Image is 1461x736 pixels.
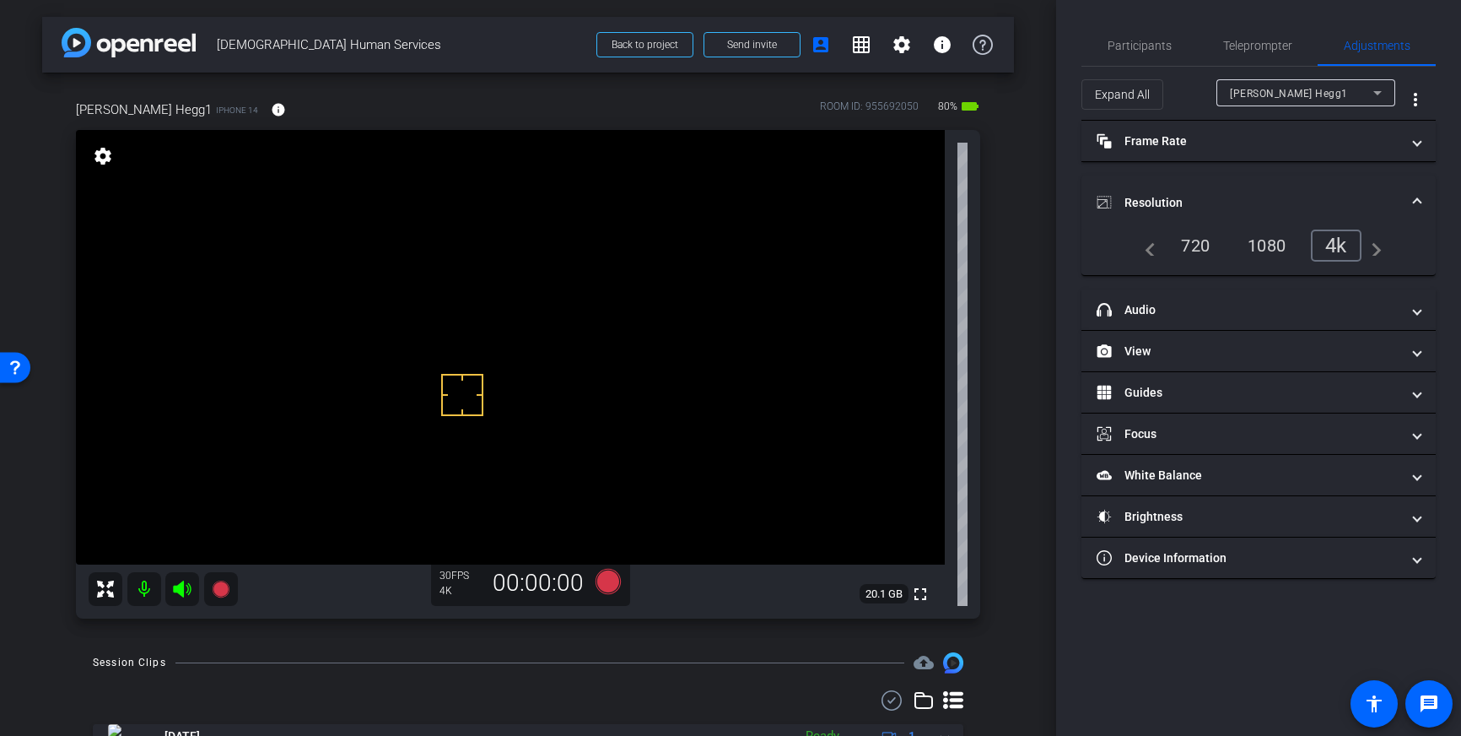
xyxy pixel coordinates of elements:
[1081,414,1436,454] mat-expansion-panel-header: Focus
[482,569,595,598] div: 00:00:00
[1108,40,1172,51] span: Participants
[439,569,482,582] div: 30
[935,93,960,120] span: 80%
[820,99,919,123] div: ROOM ID: 955692050
[1097,508,1400,526] mat-panel-title: Brightness
[1081,455,1436,495] mat-expansion-panel-header: White Balance
[1097,301,1400,319] mat-panel-title: Audio
[1081,496,1436,537] mat-expansion-panel-header: Brightness
[1081,372,1436,413] mat-expansion-panel-header: Guides
[451,570,469,582] span: FPS
[1081,331,1436,371] mat-expansion-panel-header: View
[1081,176,1436,230] mat-expansion-panel-header: Resolution
[851,35,871,55] mat-icon: grid_on
[1405,89,1426,110] mat-icon: more_vert
[1235,231,1298,260] div: 1080
[1419,694,1439,714] mat-icon: message
[1097,549,1400,567] mat-panel-title: Device Information
[960,96,980,116] mat-icon: battery_std
[76,100,212,119] span: [PERSON_NAME] Hegg1
[91,146,115,166] mat-icon: settings
[1135,235,1156,256] mat-icon: navigate_before
[1097,343,1400,360] mat-panel-title: View
[1223,40,1292,51] span: Teleprompter
[612,39,678,51] span: Back to project
[1361,235,1382,256] mat-icon: navigate_next
[1311,230,1361,262] div: 4k
[62,28,196,57] img: app-logo
[1081,230,1436,275] div: Resolution
[1081,290,1436,330] mat-expansion-panel-header: Audio
[1097,384,1400,402] mat-panel-title: Guides
[93,654,166,671] div: Session Clips
[892,35,912,55] mat-icon: settings
[1097,467,1400,484] mat-panel-title: White Balance
[914,652,934,673] mat-icon: cloud_upload
[704,32,801,57] button: Send invite
[727,38,777,51] span: Send invite
[1364,694,1384,714] mat-icon: accessibility
[1081,538,1436,578] mat-expansion-panel-header: Device Information
[910,584,930,604] mat-icon: fullscreen
[860,584,908,604] span: 20.1 GB
[932,35,952,55] mat-icon: info
[271,102,286,117] mat-icon: info
[1081,121,1436,161] mat-expansion-panel-header: Frame Rate
[596,32,693,57] button: Back to project
[914,652,934,673] span: Destinations for your clips
[1097,133,1400,150] mat-panel-title: Frame Rate
[1168,231,1222,260] div: 720
[217,28,586,62] span: [DEMOGRAPHIC_DATA] Human Services
[1097,194,1400,212] mat-panel-title: Resolution
[1395,79,1436,120] button: More Options for Adjustments Panel
[1081,79,1163,110] button: Expand All
[811,35,831,55] mat-icon: account_box
[943,652,963,673] img: Session clips
[1344,40,1410,51] span: Adjustments
[1230,88,1348,100] span: [PERSON_NAME] Hegg1
[1097,425,1400,443] mat-panel-title: Focus
[216,104,258,116] span: iPhone 14
[439,584,482,598] div: 4K
[1095,78,1150,111] span: Expand All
